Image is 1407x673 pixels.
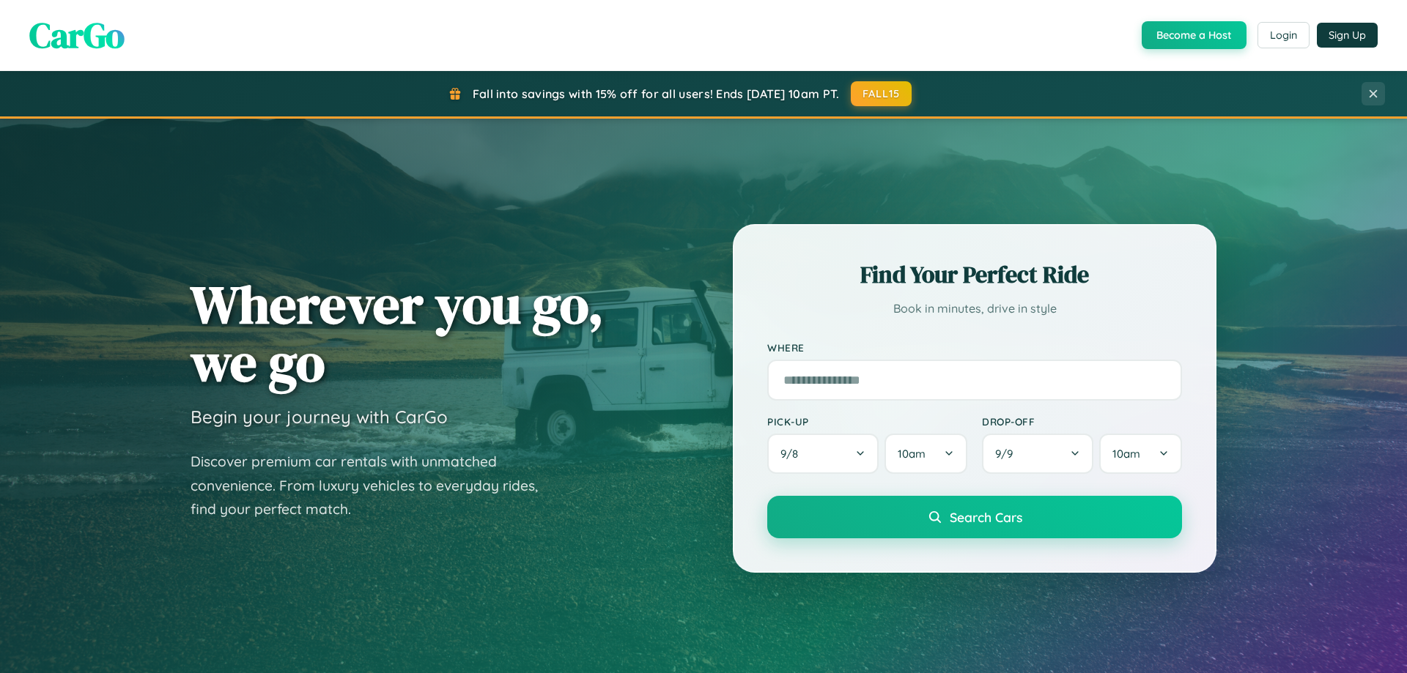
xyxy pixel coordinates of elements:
[767,259,1182,291] h2: Find Your Perfect Ride
[767,341,1182,354] label: Where
[767,434,879,474] button: 9/8
[1142,21,1247,49] button: Become a Host
[995,447,1020,461] span: 9 / 9
[898,447,926,461] span: 10am
[767,415,967,428] label: Pick-up
[780,447,805,461] span: 9 / 8
[191,450,557,521] p: Discover premium car rentals with unmatched convenience. From luxury vehicles to everyday rides, ...
[982,434,1093,474] button: 9/9
[1112,447,1140,461] span: 10am
[767,298,1182,319] p: Book in minutes, drive in style
[767,496,1182,538] button: Search Cars
[1099,434,1182,474] button: 10am
[29,11,125,59] span: CarGo
[1258,22,1310,48] button: Login
[982,415,1182,428] label: Drop-off
[851,81,912,106] button: FALL15
[885,434,967,474] button: 10am
[473,86,840,101] span: Fall into savings with 15% off for all users! Ends [DATE] 10am PT.
[950,509,1022,525] span: Search Cars
[191,406,448,428] h3: Begin your journey with CarGo
[191,275,604,391] h1: Wherever you go, we go
[1317,23,1378,48] button: Sign Up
